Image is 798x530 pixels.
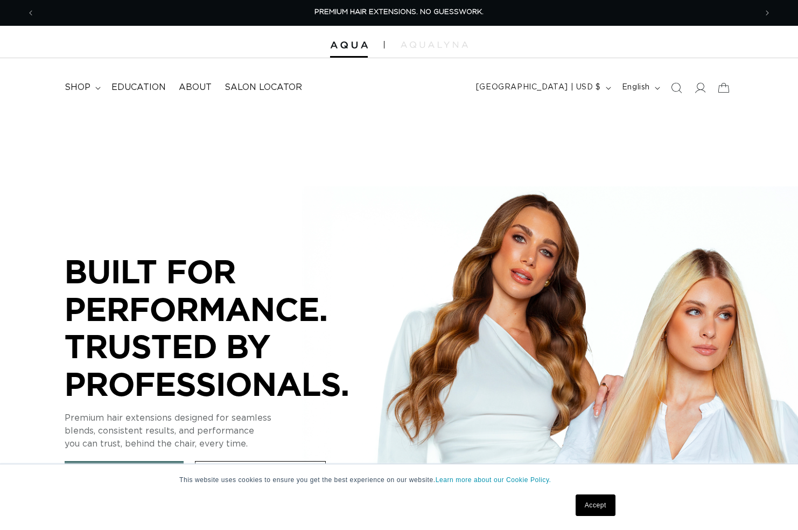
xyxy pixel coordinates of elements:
[65,412,388,450] p: Premium hair extensions designed for seamless blends, consistent results, and performance you can...
[664,76,688,100] summary: Search
[470,78,615,98] button: [GEOGRAPHIC_DATA] | USD $
[65,253,388,402] p: BUILT FOR PERFORMANCE. TRUSTED BY PROFESSIONALS.
[218,75,309,100] a: Salon Locator
[401,41,468,48] img: aqualyna.com
[111,82,166,93] span: Education
[225,82,302,93] span: Salon Locator
[172,75,218,100] a: About
[330,41,368,49] img: Aqua Hair Extensions
[105,75,172,100] a: Education
[576,494,615,516] a: Accept
[179,475,619,485] p: This website uses cookies to ensure you get the best experience on our website.
[195,461,326,484] a: Unlock Pro Access
[314,9,484,16] span: PREMIUM HAIR EXTENSIONS. NO GUESSWORK.
[58,75,105,100] summary: shop
[476,82,601,93] span: [GEOGRAPHIC_DATA] | USD $
[615,78,664,98] button: English
[755,3,779,23] button: Next announcement
[179,82,212,93] span: About
[19,3,43,23] button: Previous announcement
[436,476,551,484] a: Learn more about our Cookie Policy.
[65,82,90,93] span: shop
[622,82,650,93] span: English
[65,461,184,484] a: See Our Systems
